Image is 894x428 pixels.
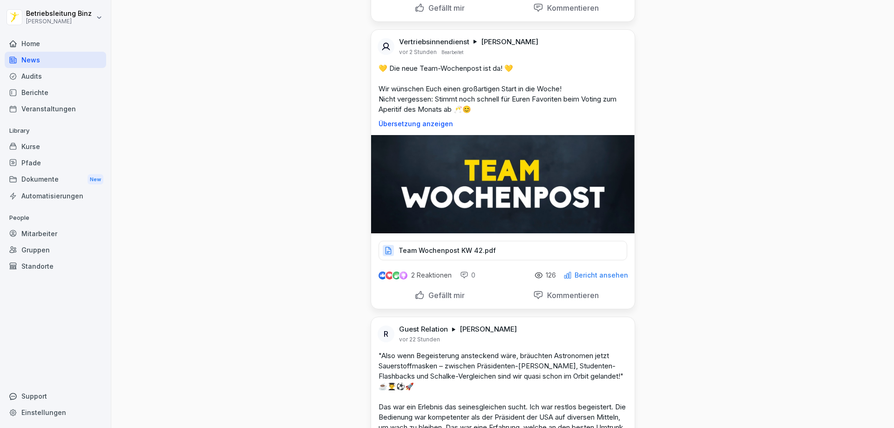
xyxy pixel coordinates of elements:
p: Betriebsleitung Binz [26,10,92,18]
p: Library [5,123,106,138]
p: vor 22 Stunden [399,336,440,343]
p: [PERSON_NAME] [481,37,538,47]
a: Audits [5,68,106,84]
div: New [88,174,103,185]
a: Standorte [5,258,106,274]
div: Support [5,388,106,404]
a: DokumenteNew [5,171,106,188]
img: celebrate [393,272,400,279]
p: Gefällt mir [425,3,465,13]
a: Einstellungen [5,404,106,421]
p: Vertriebsinnendienst [399,37,469,47]
img: love [386,272,393,279]
p: 126 [546,272,556,279]
img: like [379,272,386,279]
a: Berichte [5,84,106,101]
a: Mitarbeiter [5,225,106,242]
div: 0 [460,271,475,280]
p: vor 2 Stunden [399,48,437,56]
p: Bericht ansehen [575,272,628,279]
a: Veranstaltungen [5,101,106,117]
a: News [5,52,106,68]
img: inspiring [400,271,407,279]
p: Guest Relation [399,325,448,334]
p: Kommentieren [543,291,599,300]
div: R [378,326,394,342]
p: [PERSON_NAME] [460,325,517,334]
p: Kommentieren [543,3,599,13]
p: Team Wochenpost KW 42.pdf [399,246,496,255]
div: Dokumente [5,171,106,188]
a: Team Wochenpost KW 42.pdf [379,249,627,258]
p: 💛 Die neue Team-Wochenpost ist da! 💛 Wir wünschen Euch einen großartigen Start in die Woche! Nich... [379,63,627,115]
a: Home [5,35,106,52]
a: Kurse [5,138,106,155]
a: Gruppen [5,242,106,258]
p: [PERSON_NAME] [26,18,92,25]
p: Bearbeitet [441,48,463,56]
p: 2 Reaktionen [411,272,452,279]
p: People [5,211,106,225]
a: Pfade [5,155,106,171]
p: Gefällt mir [425,291,465,300]
img: itbev4jmiwke9alvgx05ez1k.png [371,135,635,233]
p: Übersetzung anzeigen [379,120,627,128]
a: Automatisierungen [5,188,106,204]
